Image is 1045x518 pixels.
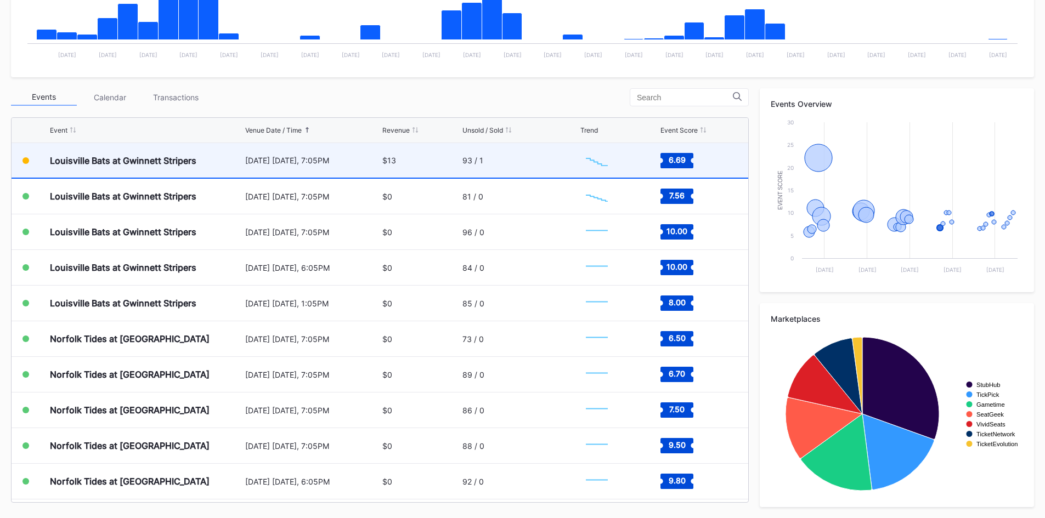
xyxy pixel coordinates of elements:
[50,155,196,166] div: Louisville Bats at Gwinnett Stripers
[668,440,685,449] text: 9.50
[382,370,392,379] div: $0
[771,99,1023,109] div: Events Overview
[462,299,484,308] div: 85 / 0
[787,119,794,126] text: 30
[245,370,380,379] div: [DATE] [DATE], 7:05PM
[777,170,783,210] text: Event Score
[245,263,380,272] div: [DATE] [DATE], 6:05PM
[245,477,380,486] div: [DATE] [DATE], 6:05PM
[827,52,845,58] text: [DATE]
[422,52,440,58] text: [DATE]
[245,156,380,165] div: [DATE] [DATE], 7:05PM
[99,52,117,58] text: [DATE]
[668,155,685,164] text: 6.69
[462,227,484,237] div: 96 / 0
[179,52,197,58] text: [DATE]
[788,209,794,216] text: 10
[790,255,794,261] text: 0
[669,405,685,414] text: 7.50
[50,333,210,344] div: Norfolk Tides at [GEOGRAPHIC_DATA]
[580,289,613,317] svg: Chart title
[462,263,484,272] div: 84 / 0
[668,298,685,307] text: 8.00
[50,298,196,309] div: Louisville Bats at Gwinnett Stripers
[462,406,484,415] div: 86 / 0
[976,421,1006,428] text: VividSeats
[143,89,208,106] div: Transactions
[382,263,392,272] div: $0
[77,89,143,106] div: Calendar
[50,126,67,134] div: Event
[139,52,157,58] text: [DATE]
[245,299,380,308] div: [DATE] [DATE], 1:05PM
[976,382,1001,388] text: StubHub
[382,299,392,308] div: $0
[976,401,1005,408] text: Gametime
[944,266,962,273] text: [DATE]
[11,89,77,106] div: Events
[771,332,1023,496] svg: Chart title
[788,187,794,193] text: 15
[976,391,999,398] text: TickPick
[245,406,380,415] div: [DATE] [DATE], 7:05PM
[544,52,562,58] text: [DATE]
[771,314,1023,323] div: Marketplaces
[580,468,613,495] svg: Chart title
[301,52,319,58] text: [DATE]
[382,126,410,134] div: Revenue
[771,117,1023,281] svg: Chart title
[463,52,481,58] text: [DATE]
[220,52,238,58] text: [DATE]
[637,93,733,102] input: Search
[382,227,392,237] div: $0
[382,441,392,451] div: $0
[705,52,724,58] text: [DATE]
[245,441,380,451] div: [DATE] [DATE], 7:05PM
[50,405,210,415] div: Norfolk Tides at [GEOGRAPHIC_DATA]
[986,266,1004,273] text: [DATE]
[669,191,685,200] text: 7.56
[666,262,687,271] text: 10.00
[665,52,684,58] text: [DATE]
[948,52,967,58] text: [DATE]
[261,52,279,58] text: [DATE]
[504,52,522,58] text: [DATE]
[867,52,885,58] text: [DATE]
[58,52,76,58] text: [DATE]
[580,126,598,134] div: Trend
[245,192,380,201] div: [DATE] [DATE], 7:05PM
[50,476,210,487] div: Norfolk Tides at [GEOGRAPHIC_DATA]
[245,227,380,237] div: [DATE] [DATE], 7:05PM
[668,333,685,343] text: 6.50
[462,334,484,344] div: 73 / 0
[382,52,400,58] text: [DATE]
[462,156,483,165] div: 93 / 1
[580,432,613,459] svg: Chart title
[976,431,1015,437] text: TicketNetwork
[580,361,613,388] svg: Chart title
[580,218,613,246] svg: Chart title
[625,52,643,58] text: [DATE]
[580,147,613,174] svg: Chart title
[50,369,210,380] div: Norfolk Tides at [GEOGRAPHIC_DATA]
[580,396,613,424] svg: Chart title
[816,266,834,273] text: [DATE]
[245,126,302,134] div: Venue Date / Time
[901,266,919,273] text: [DATE]
[382,192,392,201] div: $0
[976,441,1018,447] text: TicketEvolution
[462,477,484,486] div: 92 / 0
[666,226,687,236] text: 10.00
[245,334,380,344] div: [DATE] [DATE], 7:05PM
[342,52,360,58] text: [DATE]
[50,440,210,451] div: Norfolk Tides at [GEOGRAPHIC_DATA]
[462,126,503,134] div: Unsold / Sold
[462,192,483,201] div: 81 / 0
[382,334,392,344] div: $0
[787,52,805,58] text: [DATE]
[462,370,484,379] div: 89 / 0
[382,156,396,165] div: $13
[382,477,392,486] div: $0
[790,232,794,239] text: 5
[580,254,613,281] svg: Chart title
